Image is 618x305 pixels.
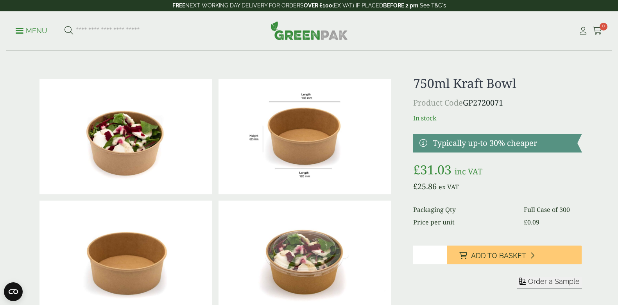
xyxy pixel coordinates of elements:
[420,2,446,9] a: See T&C's
[593,25,602,37] a: 0
[4,282,23,301] button: Open CMP widget
[439,183,459,191] span: ex VAT
[413,161,420,178] span: £
[524,218,539,226] bdi: 0.09
[16,26,47,36] p: Menu
[413,97,463,108] span: Product Code
[413,217,514,227] dt: Price per unit
[524,205,582,214] dd: Full Case of 300
[413,76,582,91] h1: 750ml Kraft Bowl
[455,166,482,177] span: inc VAT
[471,251,526,260] span: Add to Basket
[383,2,418,9] strong: BEFORE 2 pm
[447,246,582,264] button: Add to Basket
[593,27,602,35] i: Cart
[413,181,417,192] span: £
[528,277,580,285] span: Order a Sample
[413,205,514,214] dt: Packaging Qty
[517,277,582,289] button: Order a Sample
[413,113,582,123] p: In stock
[172,2,185,9] strong: FREE
[219,79,391,194] img: KraftBowl_750
[413,181,437,192] bdi: 25.86
[304,2,332,9] strong: OVER £100
[524,218,527,226] span: £
[413,161,451,178] bdi: 31.03
[413,97,582,109] p: GP2720071
[600,23,607,30] span: 0
[578,27,588,35] i: My Account
[16,26,47,34] a: Menu
[270,21,348,40] img: GreenPak Supplies
[39,79,212,194] img: Kraft Bowl 750ml With Goats Cheese Salad Open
